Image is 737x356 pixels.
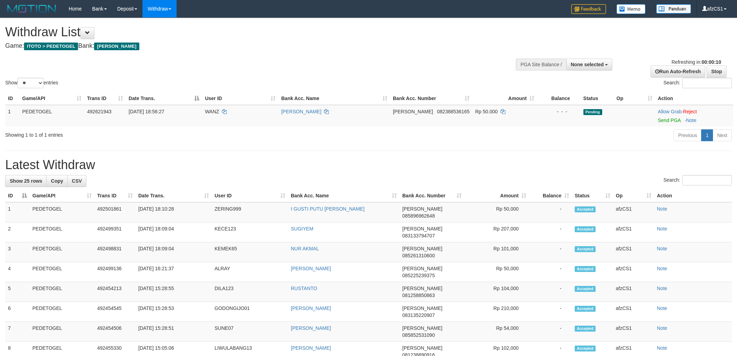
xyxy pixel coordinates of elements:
td: Rp 50,000 [464,262,529,282]
td: PEDETOGEL [30,242,94,262]
td: PEDETOGEL [30,222,94,242]
td: PEDETOGEL [30,202,94,222]
th: Amount: activate to sort column ascending [472,92,537,105]
a: [PERSON_NAME] [291,345,331,351]
td: GODONGIJO01 [212,302,288,322]
td: 6 [5,302,30,322]
a: Note [657,266,667,271]
h4: Game: Bank: [5,43,484,50]
span: [PERSON_NAME] [94,43,139,50]
img: panduan.png [656,4,691,14]
td: afzCS1 [613,202,654,222]
span: Copy 085261310600 to clipboard [402,253,435,258]
a: NUR AKMAL [291,246,319,251]
td: 1 [5,202,30,222]
th: Trans ID: activate to sort column ascending [94,189,135,202]
span: · [658,109,683,114]
a: Next [713,129,732,141]
th: Date Trans.: activate to sort column ascending [135,189,212,202]
button: None selected [566,59,613,70]
td: 3 [5,242,30,262]
img: Button%20Memo.svg [616,4,646,14]
a: Note [657,286,667,291]
span: Copy 083133794707 to clipboard [402,233,435,238]
a: 1 [701,129,713,141]
a: Note [657,325,667,331]
img: MOTION_logo.png [5,3,58,14]
td: - [529,302,572,322]
th: Action [655,92,733,105]
span: Accepted [575,266,596,272]
span: Rp 50.000 [475,109,498,114]
td: KECE123 [212,222,288,242]
a: Reject [683,109,697,114]
span: Show 25 rows [10,178,42,184]
span: 492621943 [87,109,111,114]
td: DILA123 [212,282,288,302]
span: [PERSON_NAME] [402,206,442,212]
th: Balance [537,92,580,105]
td: 492498831 [94,242,135,262]
span: [PERSON_NAME] [402,286,442,291]
a: Note [686,118,697,123]
span: Accepted [575,206,596,212]
th: Date Trans.: activate to sort column descending [126,92,202,105]
td: Rp 207,000 [464,222,529,242]
select: Showentries [17,78,44,88]
label: Search: [664,78,732,88]
span: Copy [51,178,63,184]
span: [PERSON_NAME] [402,325,442,331]
th: Bank Acc. Number: activate to sort column ascending [390,92,472,105]
th: ID: activate to sort column descending [5,189,30,202]
a: [PERSON_NAME] [291,266,331,271]
td: afzCS1 [613,262,654,282]
a: Stop [707,66,727,77]
span: WANZ [205,109,219,114]
td: 2 [5,222,30,242]
a: Allow Grab [658,109,682,114]
a: Run Auto-Refresh [651,66,705,77]
th: Game/API: activate to sort column ascending [20,92,84,105]
td: - [529,242,572,262]
th: Status: activate to sort column ascending [572,189,613,202]
label: Search: [664,175,732,185]
td: afzCS1 [613,282,654,302]
h1: Withdraw List [5,25,484,39]
a: Send PGA [658,118,681,123]
th: ID [5,92,20,105]
td: PEDETOGEL [30,322,94,342]
td: 5 [5,282,30,302]
span: Accepted [575,286,596,292]
td: [DATE] 16:21:37 [135,262,212,282]
td: SUNE07 [212,322,288,342]
td: 4 [5,262,30,282]
td: [DATE] 18:09:04 [135,242,212,262]
td: afzCS1 [613,302,654,322]
td: 492454545 [94,302,135,322]
span: Copy 081258850863 to clipboard [402,293,435,298]
a: Note [657,246,667,251]
td: ALRAY [212,262,288,282]
th: User ID: activate to sort column ascending [202,92,278,105]
td: - [529,222,572,242]
td: Rp 210,000 [464,302,529,322]
th: Bank Acc. Number: activate to sort column ascending [399,189,464,202]
td: 492454506 [94,322,135,342]
td: · [655,105,733,127]
span: Refreshing in: [672,59,721,65]
td: 492454213 [94,282,135,302]
a: Note [657,226,667,232]
th: Amount: activate to sort column ascending [464,189,529,202]
span: [PERSON_NAME] [393,109,433,114]
a: Previous [674,129,701,141]
td: afzCS1 [613,222,654,242]
span: Copy 085896962648 to clipboard [402,213,435,219]
td: [DATE] 15:28:53 [135,302,212,322]
span: Copy 085225239375 to clipboard [402,273,435,278]
div: Showing 1 to 1 of 1 entries [5,129,302,138]
td: PEDETOGEL [30,282,94,302]
td: [DATE] 15:28:51 [135,322,212,342]
span: Copy 085852531090 to clipboard [402,332,435,338]
td: 492499351 [94,222,135,242]
span: Accepted [575,326,596,332]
